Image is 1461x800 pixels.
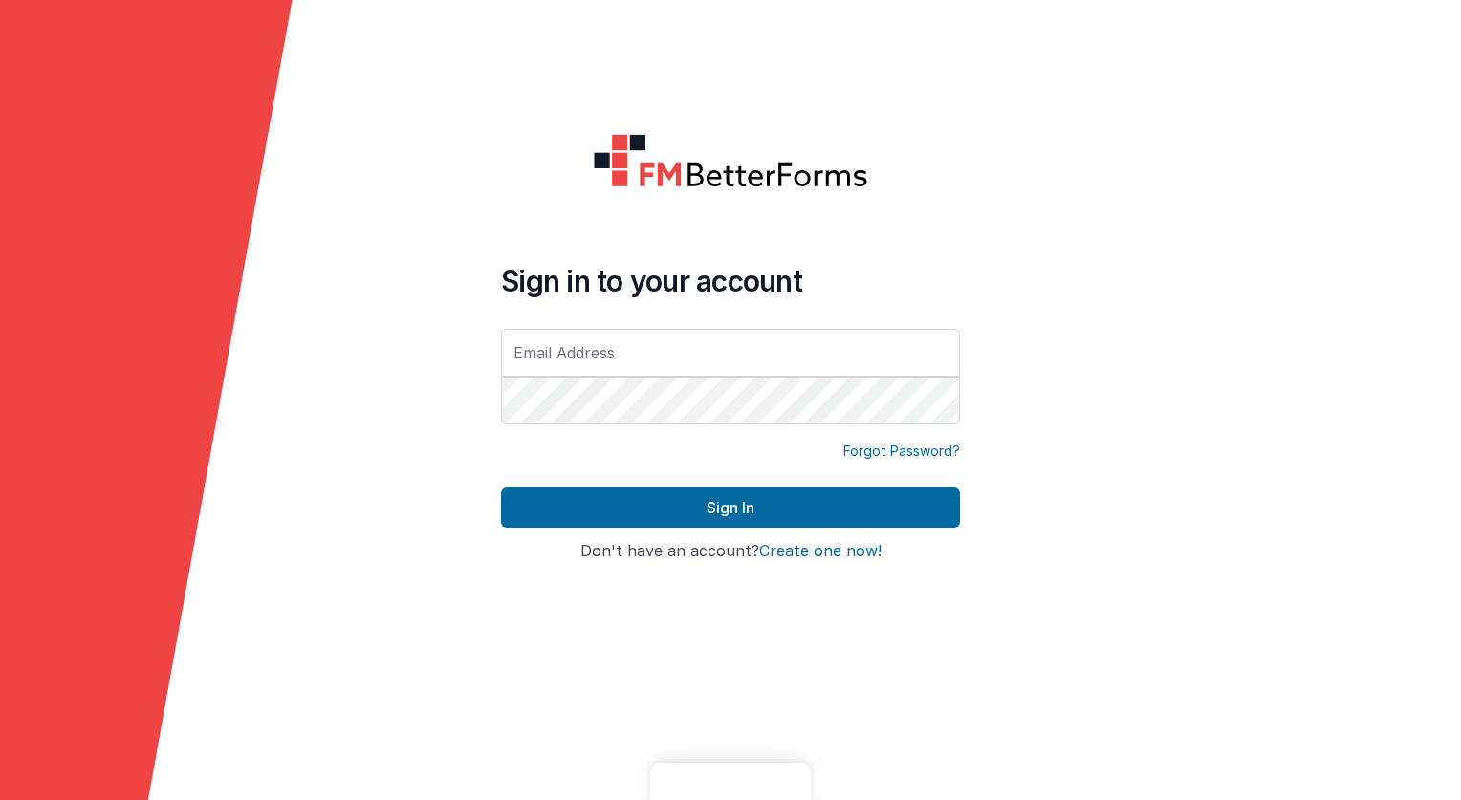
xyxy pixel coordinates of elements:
[501,264,960,298] h4: Sign in to your account
[501,487,960,528] button: Sign In
[501,543,960,560] h4: Don't have an account?
[759,543,882,560] button: Create one now!
[843,442,960,461] a: Forgot Password?
[501,329,960,377] input: Email Address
